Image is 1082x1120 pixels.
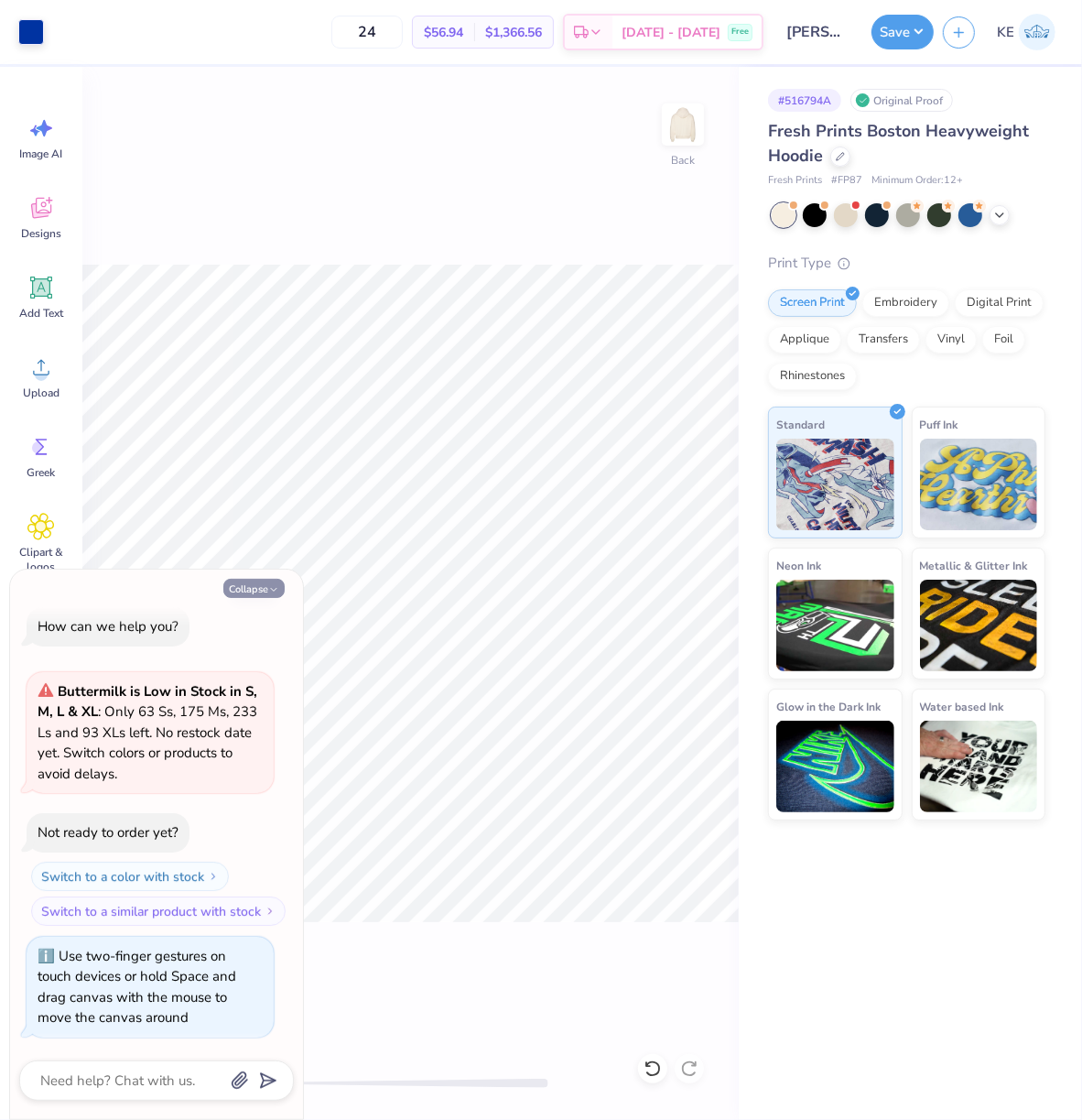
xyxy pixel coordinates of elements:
div: Original Proof [850,89,953,112]
img: Kent Everic Delos Santos [1019,14,1055,50]
img: Glow in the Dark Ink [776,721,894,812]
span: Water based Ink [920,697,1004,716]
span: Puff Ink [920,415,958,434]
span: Add Text [19,306,63,321]
input: Untitled Design [773,14,862,50]
div: Foil [982,326,1025,353]
button: Save [871,15,934,49]
button: Switch to a similar product with stock [31,897,286,926]
span: # FP87 [831,173,862,189]
div: How can we help you? [38,617,179,636]
div: # 516794A [768,89,841,112]
button: Collapse [223,579,285,598]
img: Switch to a color with stock [208,871,219,882]
img: Standard [776,439,894,530]
img: Metallic & Glitter Ink [920,580,1038,671]
div: Applique [768,326,841,353]
span: [DATE] - [DATE] [622,23,720,42]
span: Free [731,26,749,38]
span: Standard [776,415,825,434]
div: Rhinestones [768,363,857,390]
strong: Buttermilk is Low in Stock in S, M, L & XL [38,682,257,722]
span: Fresh Prints Boston Heavyweight Hoodie [768,120,1029,167]
a: KE [989,14,1064,50]
span: KE [997,22,1014,43]
input: – – [331,16,403,49]
div: Back [671,152,695,169]
span: Designs [21,226,61,241]
span: : Only 63 Ss, 175 Ms, 233 Ls and 93 XLs left. No restock date yet. Switch colors or products to a... [38,682,257,783]
div: Digital Print [955,289,1044,317]
button: Switch to a color with stock [31,862,229,891]
span: Fresh Prints [768,173,822,189]
span: Image AI [20,147,63,161]
img: Water based Ink [920,721,1038,812]
span: Clipart & logos [11,545,71,574]
span: Glow in the Dark Ink [776,697,881,716]
div: Print Type [768,253,1045,274]
div: Screen Print [768,289,857,317]
span: Metallic & Glitter Ink [920,556,1028,575]
span: Greek [27,465,56,480]
div: Not ready to order yet? [38,823,179,842]
img: Puff Ink [920,439,1038,530]
span: Minimum Order: 12 + [871,173,963,189]
img: Back [665,106,701,143]
img: Neon Ink [776,580,894,671]
img: Switch to a similar product with stock [265,906,276,917]
div: Transfers [847,326,920,353]
span: $1,366.56 [485,23,542,42]
div: Use two-finger gestures on touch devices or hold Space and drag canvas with the mouse to move the... [38,947,236,1028]
div: Embroidery [862,289,949,317]
span: Neon Ink [776,556,821,575]
div: Vinyl [925,326,977,353]
span: $56.94 [424,23,463,42]
span: Upload [23,386,60,400]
